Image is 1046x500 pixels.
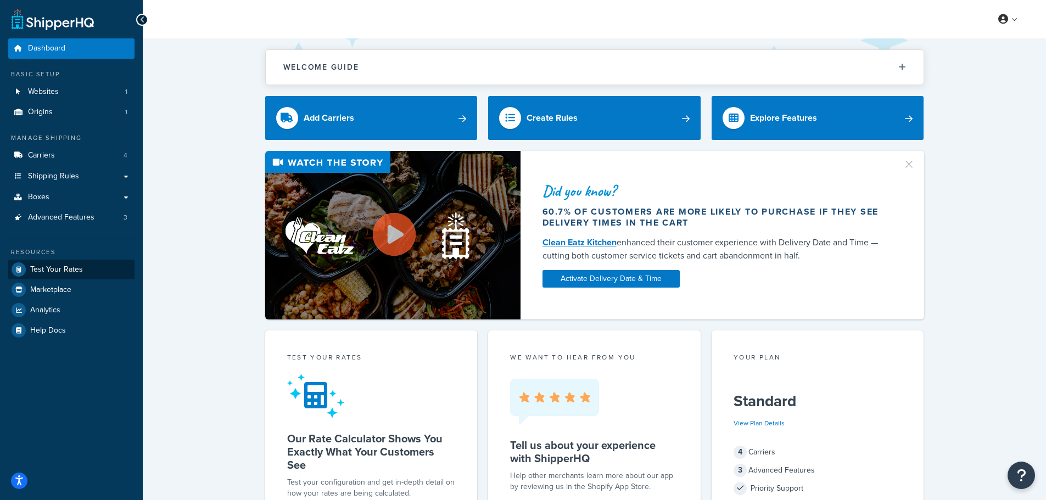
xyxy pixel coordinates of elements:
[1008,462,1035,489] button: Open Resource Center
[734,446,747,459] span: 4
[734,481,902,496] div: Priority Support
[8,145,135,166] a: Carriers4
[8,207,135,228] li: Advanced Features
[734,392,902,410] h5: Standard
[8,260,135,279] a: Test Your Rates
[30,306,60,315] span: Analytics
[283,63,359,71] h2: Welcome Guide
[8,145,135,166] li: Carriers
[734,352,902,365] div: Your Plan
[542,236,890,262] div: enhanced their customer experience with Delivery Date and Time — cutting both customer service ti...
[488,96,701,140] a: Create Rules
[8,133,135,143] div: Manage Shipping
[8,280,135,300] a: Marketplace
[734,464,747,477] span: 3
[28,193,49,202] span: Boxes
[28,108,53,117] span: Origins
[287,432,456,471] h5: Our Rate Calculator Shows You Exactly What Your Customers See
[542,183,890,199] div: Did you know?
[510,439,679,465] h5: Tell us about your experience with ShipperHQ
[712,96,924,140] a: Explore Features
[8,187,135,207] a: Boxes
[266,50,924,85] button: Welcome Guide
[8,166,135,187] a: Shipping Rules
[510,470,679,492] p: Help other merchants learn more about our app by reviewing us in the Shopify App Store.
[542,236,617,249] a: Clean Eatz Kitchen
[750,110,817,126] div: Explore Features
[265,151,521,319] img: Video thumbnail
[8,321,135,340] a: Help Docs
[28,213,94,222] span: Advanced Features
[8,248,135,257] div: Resources
[125,108,127,117] span: 1
[28,172,79,181] span: Shipping Rules
[8,70,135,79] div: Basic Setup
[510,352,679,362] p: we want to hear from you
[8,82,135,102] li: Websites
[125,87,127,97] span: 1
[30,265,83,274] span: Test Your Rates
[287,477,456,499] div: Test your configuration and get in-depth detail on how your rates are being calculated.
[8,102,135,122] a: Origins1
[304,110,354,126] div: Add Carriers
[30,326,66,335] span: Help Docs
[542,206,890,228] div: 60.7% of customers are more likely to purchase if they see delivery times in the cart
[734,418,785,428] a: View Plan Details
[287,352,456,365] div: Test your rates
[28,44,65,53] span: Dashboard
[734,463,902,478] div: Advanced Features
[28,151,55,160] span: Carriers
[527,110,578,126] div: Create Rules
[28,87,59,97] span: Websites
[8,207,135,228] a: Advanced Features3
[124,213,127,222] span: 3
[8,102,135,122] li: Origins
[734,445,902,460] div: Carriers
[124,151,127,160] span: 4
[8,38,135,59] a: Dashboard
[265,96,478,140] a: Add Carriers
[8,82,135,102] a: Websites1
[30,285,71,295] span: Marketplace
[8,300,135,320] a: Analytics
[542,270,680,288] a: Activate Delivery Date & Time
